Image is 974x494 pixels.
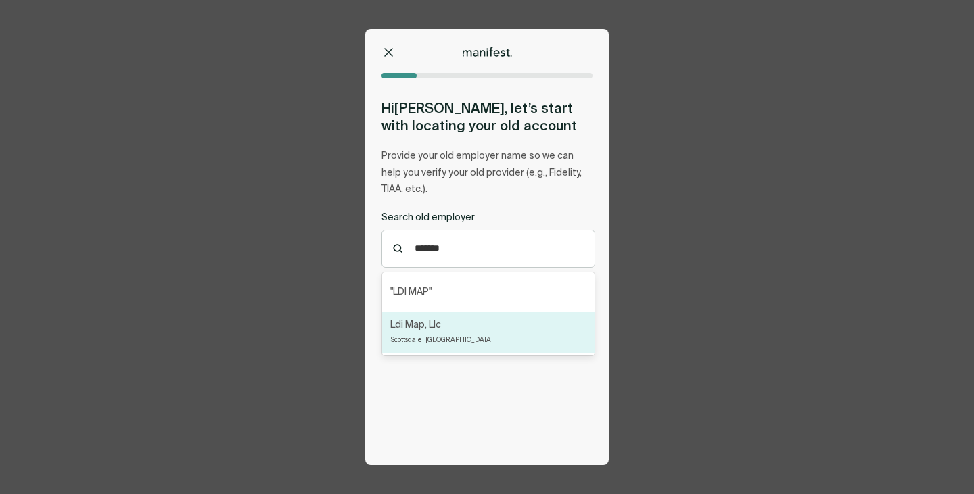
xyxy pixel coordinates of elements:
p: "LDI MAP" [390,285,432,299]
label: Search old employer [381,212,595,224]
p: Ldi Map, Llc [390,318,441,332]
p: Scottsdale, [GEOGRAPHIC_DATA] [390,332,493,347]
h2: Hi [PERSON_NAME] , let’s start with locating your old account [381,99,595,134]
p: Provide your old employer name so we can help you verify your old provider (e.g., Fidelity, TIAA,... [381,148,595,198]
